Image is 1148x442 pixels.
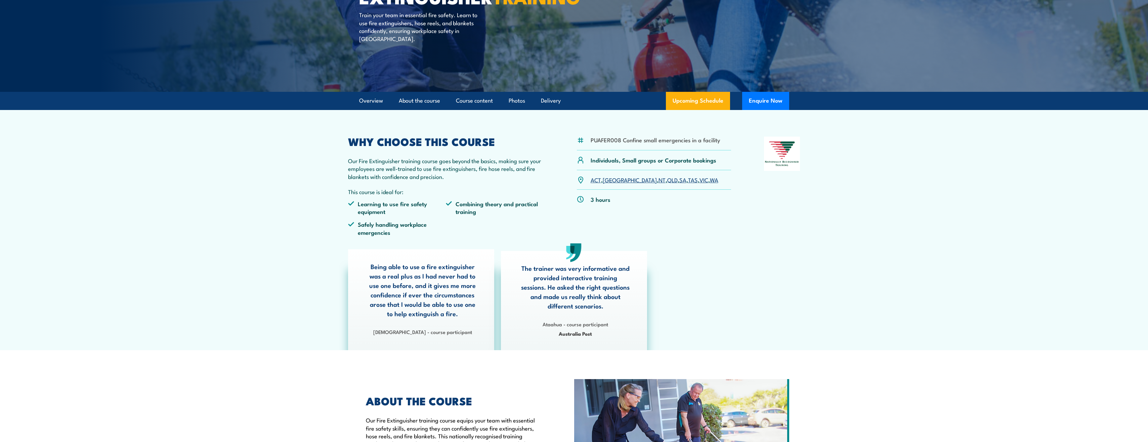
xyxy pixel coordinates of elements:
h2: WHY CHOOSE THIS COURSE [348,137,544,146]
strong: Ataahua - course participant [543,320,608,328]
li: Safely handling workplace emergencies [348,220,446,236]
a: ACT [591,176,601,184]
a: Photos [509,92,525,110]
a: TAS [688,176,698,184]
span: Australia Post [521,330,630,337]
p: Individuals, Small groups or Corporate bookings [591,156,716,164]
a: Overview [359,92,383,110]
a: [GEOGRAPHIC_DATA] [603,176,657,184]
a: WA [710,176,718,184]
li: Learning to use fire safety equipment [348,200,446,216]
a: Course content [456,92,493,110]
a: Upcoming Schedule [666,92,730,110]
p: Being able to use a fire extinguisher was a real plus as I had never had to use one before, and i... [368,262,477,318]
h2: ABOUT THE COURSE [366,396,543,405]
li: Combining theory and practical training [446,200,544,216]
strong: [DEMOGRAPHIC_DATA] - course participant [373,328,472,335]
a: QLD [667,176,678,184]
a: VIC [699,176,708,184]
p: The trainer was very informative and provided interactive training sessions. He asked the right q... [521,263,630,310]
p: Train your team in essential fire safety. Learn to use fire extinguishers, hose reels, and blanke... [359,11,482,42]
p: This course is ideal for: [348,188,544,195]
a: NT [658,176,666,184]
a: SA [679,176,686,184]
p: 3 hours [591,195,610,203]
p: Our Fire Extinguisher training course goes beyond the basics, making sure your employees are well... [348,157,544,180]
p: , , , , , , , [591,176,718,184]
button: Enquire Now [742,92,789,110]
img: Nationally Recognised Training logo. [764,137,800,171]
a: Delivery [541,92,561,110]
a: About the course [399,92,440,110]
li: PUAFER008 Confine small emergencies in a facility [591,136,720,144]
